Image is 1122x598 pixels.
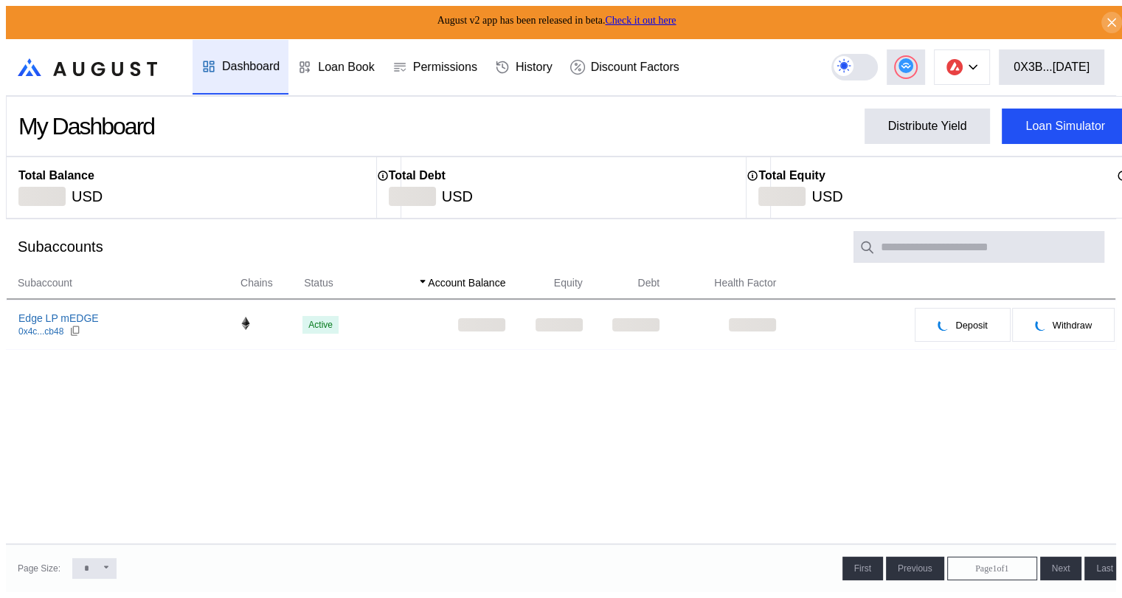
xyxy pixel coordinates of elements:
h2: Total Equity [758,169,825,182]
span: Chains [240,275,273,291]
a: Loan Book [288,40,384,94]
div: USD [72,187,103,206]
span: Health Factor [714,275,776,291]
span: August v2 app has been released in beta. [437,15,676,26]
h2: Total Debt [389,169,446,182]
button: pendingWithdraw [1011,307,1115,343]
div: Dashboard [222,60,280,73]
span: Status [304,275,333,291]
a: Dashboard [193,40,288,94]
span: Page 1 of 1 [975,563,1008,574]
button: Distribute Yield [865,109,991,144]
button: First [842,557,883,580]
span: Withdraw [1053,320,1092,331]
a: History [486,40,561,94]
a: Discount Factors [561,40,688,94]
button: chain logo [934,49,990,85]
a: Check it out here [605,15,676,26]
a: Permissions [384,40,486,94]
div: Loan Book [318,61,375,74]
div: USD [811,187,842,206]
span: Next [1052,563,1070,574]
span: First [854,563,871,574]
img: chain logo [239,317,252,330]
div: Active [308,320,333,330]
span: Subaccount [18,275,72,291]
span: Previous [898,563,932,574]
span: Deposit [955,320,987,331]
span: Equity [554,275,583,291]
div: Permissions [413,61,477,74]
div: Discount Factors [591,61,679,74]
button: pendingDeposit [914,307,1011,343]
button: 0X3B...[DATE] [999,49,1104,85]
img: chain logo [946,59,963,75]
span: Last [1096,563,1113,574]
div: Subaccounts [18,238,103,255]
div: Distribute Yield [888,120,967,133]
div: Page Size: [18,563,60,574]
div: Edge LP mEDGE [18,312,99,325]
div: 0x4c...cb48 [18,326,63,337]
span: Debt [637,275,659,291]
div: Loan Simulator [1025,120,1105,133]
div: 0X3B...[DATE] [1014,61,1090,74]
img: pending [938,319,949,331]
div: USD [442,187,473,206]
button: Previous [886,557,944,580]
button: Next [1040,557,1082,580]
div: My Dashboard [18,113,154,140]
img: pending [1035,319,1047,331]
div: History [516,61,553,74]
span: Account Balance [428,275,505,291]
h2: Total Balance [18,169,94,182]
